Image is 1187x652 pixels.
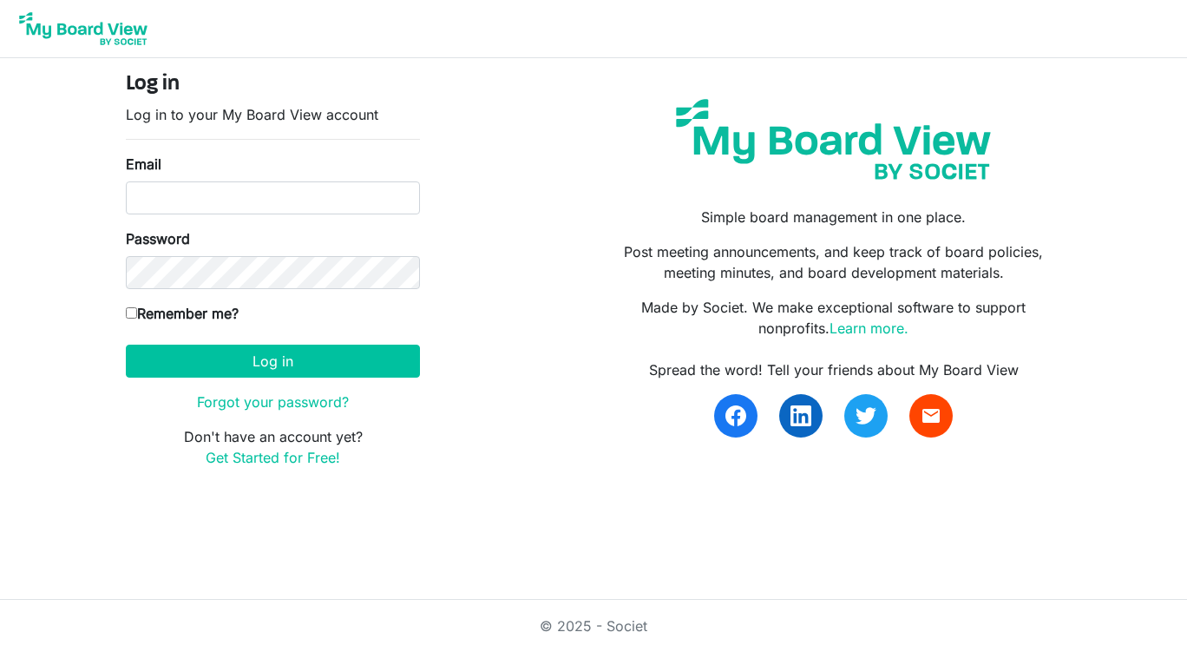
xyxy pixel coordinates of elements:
p: Post meeting announcements, and keep track of board policies, meeting minutes, and board developm... [607,241,1061,283]
span: email [921,405,941,426]
img: twitter.svg [856,405,876,426]
a: Learn more. [830,319,908,337]
input: Remember me? [126,307,137,319]
p: Don't have an account yet? [126,426,420,468]
a: email [909,394,953,438]
label: Remember me? [126,303,239,324]
div: Spread the word! Tell your friends about My Board View [607,359,1061,380]
img: my-board-view-societ.svg [663,86,1004,193]
a: Forgot your password? [197,393,349,411]
a: Get Started for Free! [206,449,340,466]
img: facebook.svg [725,405,746,426]
button: Log in [126,345,420,378]
a: © 2025 - Societ [540,617,647,635]
h4: Log in [126,72,420,97]
p: Made by Societ. We make exceptional software to support nonprofits. [607,297,1061,339]
label: Email [126,154,161,175]
p: Log in to your My Board View account [126,104,420,125]
label: Password [126,228,190,249]
img: linkedin.svg [790,405,811,426]
p: Simple board management in one place. [607,207,1061,227]
img: My Board View Logo [14,7,153,50]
